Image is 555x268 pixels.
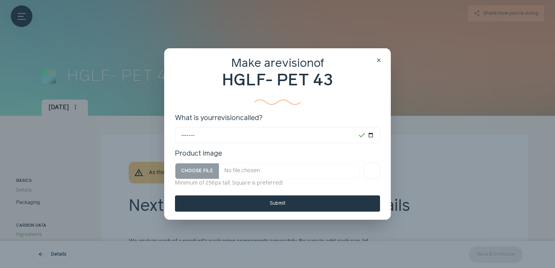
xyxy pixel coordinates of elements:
[175,56,380,108] div: Make a revision of
[376,58,382,64] span: close
[175,71,380,91] div: HGLF- PET 43
[175,113,380,123] span: What is your revision called?
[373,55,384,66] button: close
[175,179,360,187] p: Minimum of 256px tall. Square is preferred!
[175,149,380,159] div: Product image
[357,131,367,140] span: check
[175,127,380,143] input: What is yourrevisioncalled? check
[175,195,380,212] button: Submit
